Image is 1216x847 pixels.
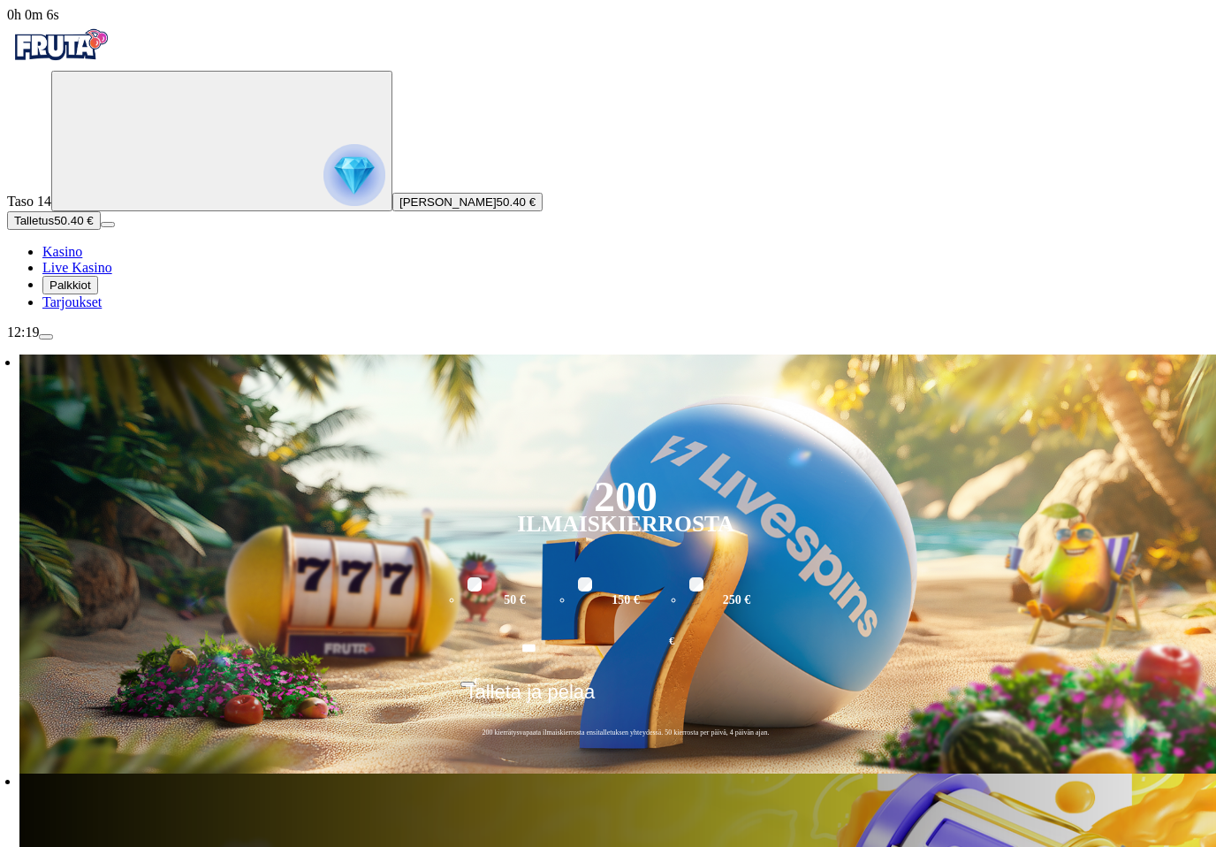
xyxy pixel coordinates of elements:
[42,260,112,275] a: poker-chip iconLive Kasino
[49,279,91,292] span: Palkkiot
[42,294,102,309] a: gift-inverted iconTarjoukset
[460,680,792,717] button: Talleta ja pelaa
[7,211,101,230] button: Talletusplus icon50.40 €
[7,7,59,22] span: user session time
[323,144,385,206] img: reward progress
[54,214,93,227] span: 50.40 €
[51,71,392,211] button: reward progress
[7,194,51,209] span: Taso 14
[475,675,480,686] span: €
[466,681,596,716] span: Talleta ja pelaa
[7,55,113,70] a: Fruta
[39,334,53,340] button: menu
[42,276,98,294] button: reward iconPalkkiot
[460,728,792,737] span: 200 kierrätysvapaata ilmaiskierrosta ensitalletuksen yhteydessä. 50 kierrosta per päivä, 4 päivän...
[497,195,536,209] span: 50.40 €
[42,244,82,259] span: Kasino
[7,324,39,340] span: 12:19
[42,294,102,309] span: Tarjoukset
[685,575,789,626] label: 250 €
[517,514,734,535] div: Ilmaiskierrosta
[594,486,657,507] div: 200
[392,193,543,211] button: [PERSON_NAME]50.40 €
[399,195,497,209] span: [PERSON_NAME]
[101,222,115,227] button: menu
[7,23,1209,310] nav: Primary
[7,23,113,67] img: Fruta
[42,244,82,259] a: diamond iconKasino
[463,575,567,626] label: 50 €
[574,575,678,626] label: 150 €
[669,633,674,650] span: €
[42,260,112,275] span: Live Kasino
[14,214,54,227] span: Talletus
